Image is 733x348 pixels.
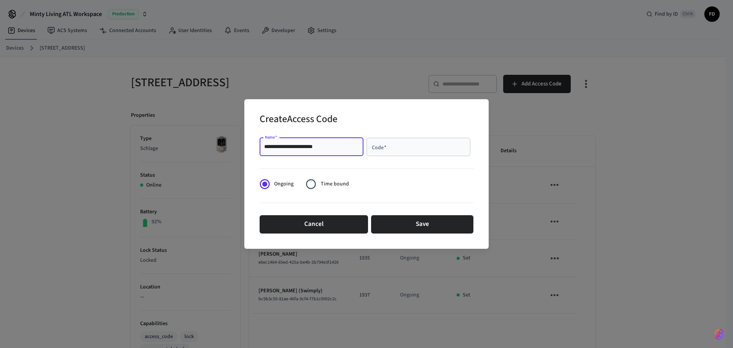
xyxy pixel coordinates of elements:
span: Time bound [321,180,349,188]
button: Save [371,215,473,234]
h2: Create Access Code [260,108,337,132]
button: Cancel [260,215,368,234]
img: SeamLogoGradient.69752ec5.svg [715,328,724,340]
span: Ongoing [274,180,294,188]
label: Name [265,134,277,140]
